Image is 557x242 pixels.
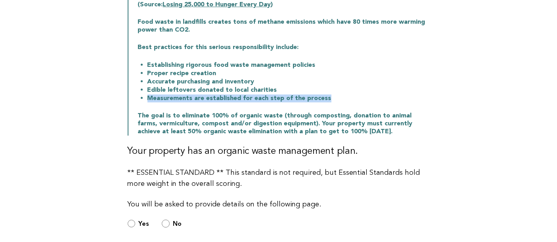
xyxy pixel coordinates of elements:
[147,69,430,78] li: Proper recipe creation
[147,61,430,69] li: Establishing rigorous food waste management policies
[128,167,430,189] p: ** ESSENTIAL STANDARD ** This standard is not required, but Essential Standards hold more weight ...
[138,220,149,227] b: Yes
[128,199,430,210] p: You will be asked to provide details on the following page.
[138,18,430,34] p: Food waste in landfills creates tons of methane emissions which have 80 times more warming power ...
[173,220,182,227] b: No
[128,145,430,158] h3: Your property has an organic waste management plan.
[147,78,430,86] li: Accurate purchasing and inventory
[163,2,271,8] a: Losing 25,000 to Hunger Every Day
[138,43,430,51] p: Best practices for this serious responsibility include:
[147,86,430,94] li: Edible leftovers donated to local charities
[147,94,430,102] li: Measurements are established for each step of the process
[138,112,430,136] p: The goal is to eliminate 100% of organic waste (through composting, donation to animal farms, ver...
